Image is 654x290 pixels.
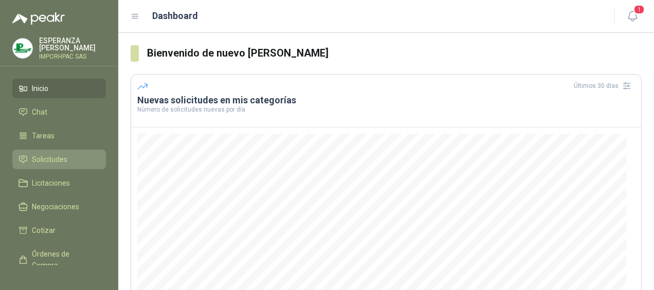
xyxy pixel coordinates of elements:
h3: Bienvenido de nuevo [PERSON_NAME] [147,45,642,61]
p: IMPORHPAC SAS [39,53,106,60]
img: Logo peakr [12,12,65,25]
div: Últimos 30 días [574,78,635,94]
h3: Nuevas solicitudes en mis categorías [137,94,635,106]
h1: Dashboard [152,9,198,23]
span: Cotizar [32,225,56,236]
a: Inicio [12,79,106,98]
a: Solicitudes [12,150,106,169]
a: Tareas [12,126,106,146]
p: ESPERANZA [PERSON_NAME] [39,37,106,51]
span: Órdenes de Compra [32,248,96,271]
a: Órdenes de Compra [12,244,106,275]
span: Negociaciones [32,201,79,212]
span: Licitaciones [32,177,70,189]
a: Cotizar [12,221,106,240]
span: 1 [633,5,645,14]
a: Negociaciones [12,197,106,216]
a: Licitaciones [12,173,106,193]
a: Chat [12,102,106,122]
button: 1 [623,7,642,26]
span: Solicitudes [32,154,67,165]
p: Número de solicitudes nuevas por día [137,106,635,113]
span: Inicio [32,83,48,94]
span: Tareas [32,130,55,141]
span: Chat [32,106,47,118]
img: Company Logo [13,39,32,58]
